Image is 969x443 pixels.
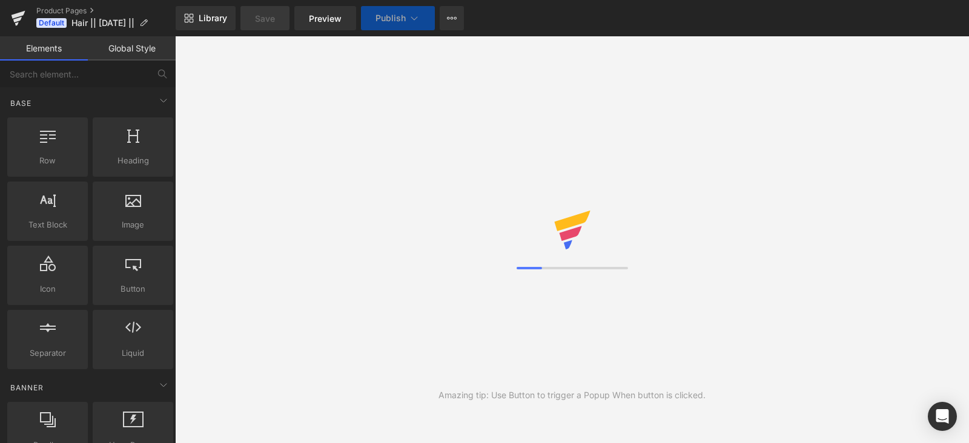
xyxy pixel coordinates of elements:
span: Library [199,13,227,24]
span: Liquid [96,347,170,359]
span: Button [96,283,170,295]
span: Heading [96,154,170,167]
span: Separator [11,347,84,359]
span: Preview [309,12,342,25]
a: Preview [294,6,356,30]
span: Icon [11,283,84,295]
span: Banner [9,382,45,393]
button: Publish [361,6,435,30]
span: Save [255,12,275,25]
span: Default [36,18,67,28]
span: Publish [375,13,406,23]
span: Image [96,218,170,231]
div: Amazing tip: Use Button to trigger a Popup When button is clicked. [438,389,706,402]
div: Open Intercom Messenger [928,402,957,431]
button: More [440,6,464,30]
span: Base [9,97,33,109]
span: Row [11,154,84,167]
span: Text Block [11,218,84,231]
a: New Library [176,6,236,30]
a: Product Pages [36,6,176,16]
span: Hair || [DATE] || [71,18,134,28]
a: Global Style [88,36,176,61]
